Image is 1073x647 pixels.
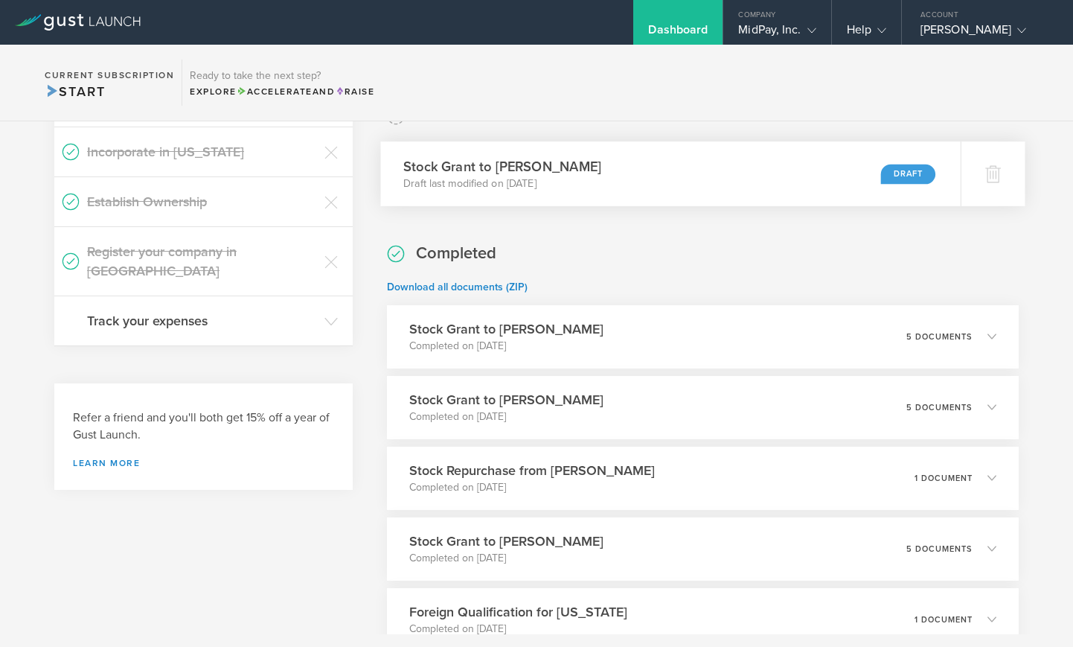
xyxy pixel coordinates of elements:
[87,242,317,281] h3: Register your company in [GEOGRAPHIC_DATA]
[403,156,601,176] h3: Stock Grant to [PERSON_NAME]
[73,459,334,468] a: Learn more
[409,409,603,424] p: Completed on [DATE]
[87,142,317,162] h3: Incorporate in [US_STATE]
[45,83,105,100] span: Start
[915,474,973,482] p: 1 document
[409,461,655,480] h3: Stock Repurchase from [PERSON_NAME]
[237,86,313,97] span: Accelerate
[409,319,603,339] h3: Stock Grant to [PERSON_NAME]
[403,176,601,191] p: Draft last modified on [DATE]
[847,22,886,45] div: Help
[915,616,973,624] p: 1 document
[237,86,336,97] span: and
[409,622,627,637] p: Completed on [DATE]
[381,141,961,206] div: Stock Grant to [PERSON_NAME]Draft last modified on [DATE]Draft
[920,22,1047,45] div: [PERSON_NAME]
[182,60,382,106] div: Ready to take the next step?ExploreAccelerateandRaise
[45,71,174,80] h2: Current Subscription
[906,545,973,553] p: 5 documents
[648,22,708,45] div: Dashboard
[73,409,334,444] h3: Refer a friend and you'll both get 15% off a year of Gust Launch.
[87,192,317,211] h3: Establish Ownership
[881,164,936,184] div: Draft
[738,22,816,45] div: MidPay, Inc.
[906,333,973,341] p: 5 documents
[409,602,627,622] h3: Foreign Qualification for [US_STATE]
[409,551,603,566] p: Completed on [DATE]
[409,339,603,354] p: Completed on [DATE]
[906,404,973,412] p: 5 documents
[416,243,496,264] h2: Completed
[409,390,603,409] h3: Stock Grant to [PERSON_NAME]
[409,532,603,551] h3: Stock Grant to [PERSON_NAME]
[387,281,528,293] a: Download all documents (ZIP)
[87,311,317,331] h3: Track your expenses
[190,85,374,98] div: Explore
[190,71,374,81] h3: Ready to take the next step?
[409,480,655,495] p: Completed on [DATE]
[335,86,374,97] span: Raise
